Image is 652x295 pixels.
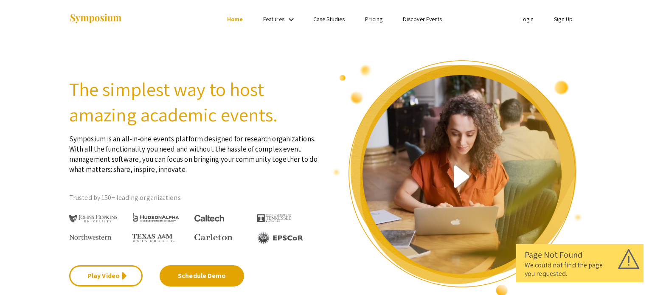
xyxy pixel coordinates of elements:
a: Pricing [365,15,382,23]
img: EPSCOR [257,232,304,244]
img: Caltech [194,215,224,222]
h2: The simplest way to host amazing academic events. [69,76,320,127]
p: Symposium is an all-in-one events platform designed for research organizations. With all the func... [69,127,320,174]
img: Texas A&M University [132,234,174,242]
img: The University of Tennessee [257,214,291,222]
a: Features [263,15,284,23]
a: Play Video [69,265,143,287]
img: Carleton [194,234,233,241]
a: Login [520,15,534,23]
div: We could not find the page you requested. [525,261,635,278]
img: Symposium by ForagerOne [69,13,122,25]
a: Home [227,15,243,23]
img: HudsonAlpha [132,212,180,222]
a: Case Studies [313,15,345,23]
img: Northwestern [69,234,112,239]
div: Page Not Found [525,248,635,261]
a: Discover Events [403,15,442,23]
a: Schedule Demo [160,265,244,287]
p: Trusted by 150+ leading organizations [69,191,320,204]
img: Johns Hopkins University [69,215,117,223]
a: Sign Up [554,15,573,23]
mat-icon: Expand Features list [286,14,296,25]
